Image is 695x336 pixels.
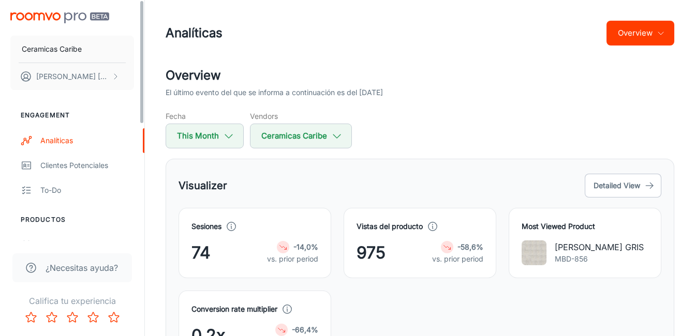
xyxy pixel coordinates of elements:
[8,295,136,307] p: Califica tu experiencia
[357,240,386,265] span: 975
[166,66,674,85] h2: Overview
[41,307,62,328] button: Rate 2 star
[103,307,124,328] button: Rate 5 star
[83,307,103,328] button: Rate 4 star
[40,135,134,146] div: Analíticas
[22,43,82,55] p: Ceramicas Caribe
[522,221,648,232] h4: Most Viewed Product
[21,307,41,328] button: Rate 1 star
[10,12,109,23] img: Roomvo PRO Beta
[191,240,211,265] span: 74
[292,325,318,334] strong: -66,4%
[457,242,483,251] strong: -58,6%
[166,124,244,148] button: This Month
[62,307,83,328] button: Rate 3 star
[293,242,318,251] strong: -14,0%
[267,253,318,265] p: vs. prior period
[522,240,546,265] img: CARRARA GRIS
[250,111,352,121] h5: Vendors
[36,71,109,82] p: [PERSON_NAME] [PERSON_NAME]
[166,24,223,42] h1: Analíticas
[432,253,483,265] p: vs. prior period
[40,185,134,196] div: To-do
[191,303,277,315] h4: Conversion rate multiplier
[585,174,661,197] button: Detailed View
[179,178,227,193] h5: Visualizer
[555,253,644,265] p: MBD-856
[40,160,134,171] div: Clientes potenciales
[40,239,134,251] div: Mis productos
[555,241,644,253] p: [PERSON_NAME] GRIS
[166,111,244,121] h5: Fecha
[191,221,221,232] h4: Sesiones
[607,21,674,45] button: Overview
[250,124,352,148] button: Ceramicas Caribe
[166,87,383,98] p: El último evento del que se informa a continuación es del [DATE]
[46,262,118,274] span: ¿Necesitas ayuda?
[357,221,423,232] h4: Vistas del producto
[10,36,134,63] button: Ceramicas Caribe
[10,63,134,90] button: [PERSON_NAME] [PERSON_NAME]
